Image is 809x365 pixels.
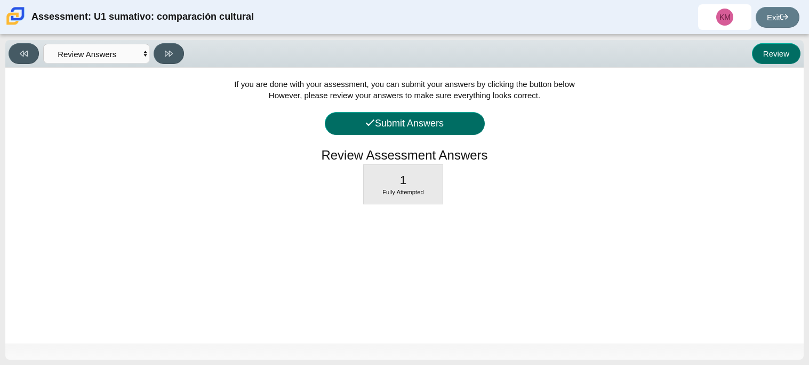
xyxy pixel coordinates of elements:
[321,146,487,164] h1: Review Assessment Answers
[756,7,799,28] a: Exit
[4,20,27,29] a: Carmen School of Science & Technology
[719,13,731,21] span: KM
[382,189,424,195] span: Fully Attempted
[4,5,27,27] img: Carmen School of Science & Technology
[325,112,485,135] button: Submit Answers
[752,43,800,64] button: Review
[400,173,407,187] span: 1
[31,4,254,30] div: Assessment: U1 sumativo: comparación cultural
[234,80,575,100] span: If you are done with your assessment, you can submit your answers by clicking the button below Ho...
